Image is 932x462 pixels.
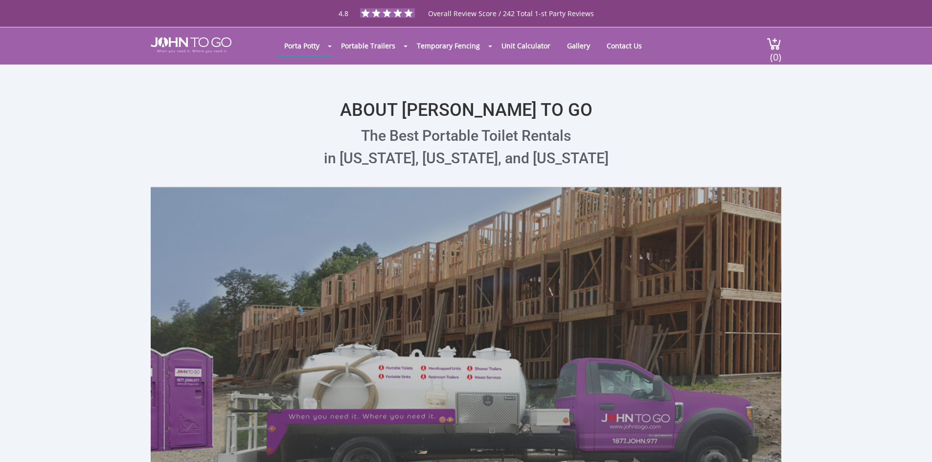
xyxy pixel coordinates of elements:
button: Live Chat [893,423,932,462]
a: Temporary Fencing [409,36,487,55]
img: JOHN to go [151,37,231,53]
a: Contact Us [599,36,649,55]
span: (0) [770,43,781,64]
a: Porta Potty [277,36,327,55]
span: Overall Review Score / 242 Total 1-st Party Reviews [428,9,594,38]
span: 4.8 [339,9,348,18]
a: Portable Trailers [334,36,403,55]
img: cart a [767,37,781,50]
h1: ABOUT [PERSON_NAME] TO GO [151,74,781,120]
a: Unit Calculator [494,36,558,55]
p: The Best Portable Toilet Rentals in [US_STATE], [US_STATE], and [US_STATE] [151,125,781,170]
a: Gallery [560,36,597,55]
